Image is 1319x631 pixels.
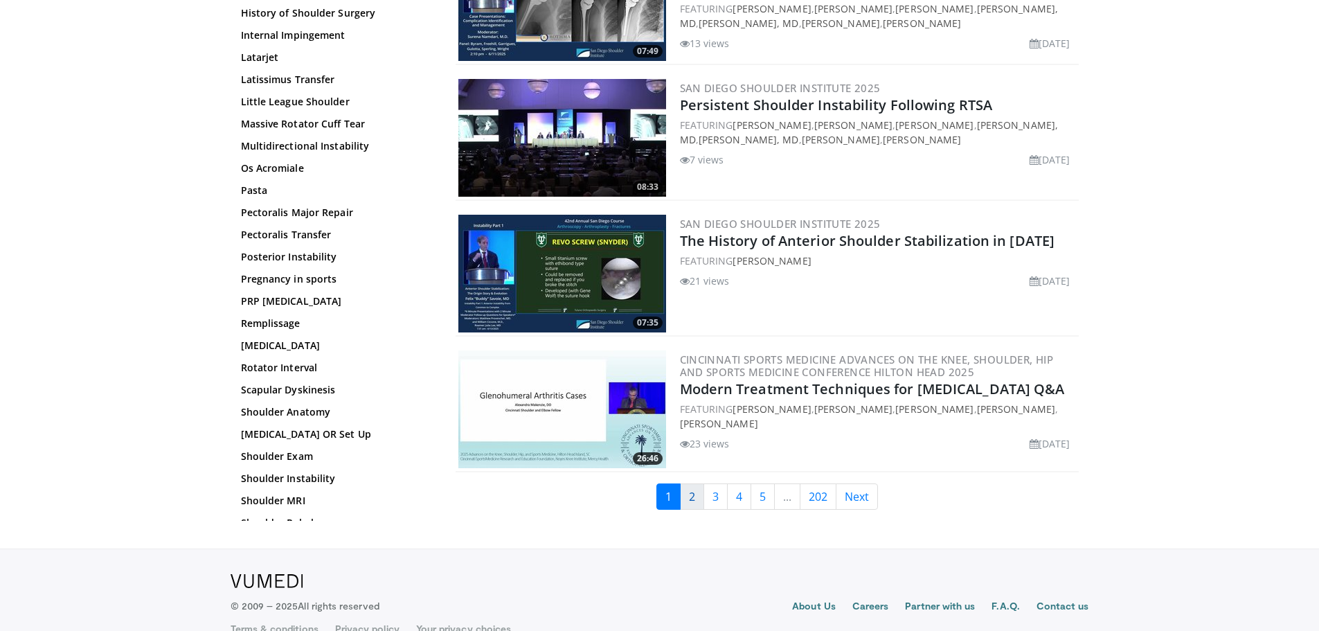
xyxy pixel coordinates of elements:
[680,483,704,510] a: 2
[680,274,730,288] li: 21 views
[241,184,428,197] a: Pasta
[241,228,428,242] a: Pectoralis Transfer
[792,599,836,616] a: About Us
[633,181,663,193] span: 08:33
[733,118,811,132] a: [PERSON_NAME]
[836,483,878,510] a: Next
[231,599,379,613] p: © 2009 – 2025
[680,152,724,167] li: 7 views
[298,600,379,612] span: All rights reserved
[241,450,428,463] a: Shoulder Exam
[241,516,428,530] a: Shoulder Rehab
[241,250,428,264] a: Posterior Instability
[633,45,663,57] span: 07:49
[456,483,1079,510] nav: Search results pages
[727,483,751,510] a: 4
[680,231,1055,250] a: The History of Anterior Shoulder Stabilization in [DATE]
[814,2,892,15] a: [PERSON_NAME]
[241,28,428,42] a: Internal Impingement
[733,254,811,267] a: [PERSON_NAME]
[680,402,1076,431] div: FEATURING , , , ,
[800,483,836,510] a: 202
[458,350,666,468] img: 39810728-ec36-4ab3-a693-8b687575155e.300x170_q85_crop-smart_upscale.jpg
[895,118,973,132] a: [PERSON_NAME]
[733,402,811,416] a: [PERSON_NAME]
[241,339,428,353] a: [MEDICAL_DATA]
[241,427,428,441] a: [MEDICAL_DATA] OR Set Up
[1037,599,1089,616] a: Contact us
[680,1,1076,30] div: FEATURING , , , , , ,
[241,272,428,286] a: Pregnancy in sports
[699,17,799,30] a: [PERSON_NAME], MD
[241,383,428,397] a: Scapular Dyskinesis
[680,118,1076,147] div: FEATURING , , , , , ,
[241,361,428,375] a: Rotator Interval
[814,118,892,132] a: [PERSON_NAME]
[680,96,993,114] a: Persistent Shoulder Instability Following RTSA
[905,599,975,616] a: Partner with us
[883,17,961,30] a: [PERSON_NAME]
[733,2,811,15] a: [PERSON_NAME]
[895,402,973,416] a: [PERSON_NAME]
[680,353,1054,379] a: Cincinnati Sports Medicine Advances on the Knee, Shoulder, Hip and Sports Medicine Conference Hil...
[458,350,666,468] a: 26:46
[680,81,881,95] a: San Diego Shoulder Institute 2025
[852,599,889,616] a: Careers
[241,51,428,64] a: Latarjet
[458,215,666,332] img: feabc04b-bf76-4aaf-8b19-ea92968ad710.300x170_q85_crop-smart_upscale.jpg
[241,117,428,131] a: Massive Rotator Cuff Tear
[241,139,428,153] a: Multidirectional Instability
[802,17,880,30] a: [PERSON_NAME]
[977,402,1055,416] a: [PERSON_NAME]
[458,215,666,332] a: 07:35
[814,402,892,416] a: [PERSON_NAME]
[992,599,1019,616] a: F.A.Q.
[241,6,428,20] a: History of Shoulder Surgery
[680,436,730,451] li: 23 views
[241,317,428,330] a: Remplissage
[241,294,428,308] a: PRP [MEDICAL_DATA]
[1030,436,1070,451] li: [DATE]
[458,79,666,197] a: 08:33
[241,161,428,175] a: Os Acromiale
[633,452,663,465] span: 26:46
[802,133,880,146] a: [PERSON_NAME]
[241,73,428,87] a: Latissimus Transfer
[633,317,663,329] span: 07:35
[241,206,428,220] a: Pectoralis Major Repair
[703,483,728,510] a: 3
[1030,36,1070,51] li: [DATE]
[680,380,1065,398] a: Modern Treatment Techniques for [MEDICAL_DATA] Q&A
[883,133,961,146] a: [PERSON_NAME]
[680,417,758,430] a: [PERSON_NAME]
[680,36,730,51] li: 13 views
[241,494,428,508] a: Shoulder MRI
[680,254,1076,268] div: FEATURING
[699,133,799,146] a: [PERSON_NAME], MD
[241,472,428,486] a: Shoulder Instability
[1030,152,1070,167] li: [DATE]
[241,405,428,419] a: Shoulder Anatomy
[656,483,681,510] a: 1
[241,95,428,109] a: Little League Shoulder
[751,483,775,510] a: 5
[1030,274,1070,288] li: [DATE]
[895,2,973,15] a: [PERSON_NAME]
[680,217,881,231] a: San Diego Shoulder Institute 2025
[458,79,666,197] img: 6c6a096a-054b-4bd1-878c-41f99f233a86.300x170_q85_crop-smart_upscale.jpg
[231,574,303,588] img: VuMedi Logo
